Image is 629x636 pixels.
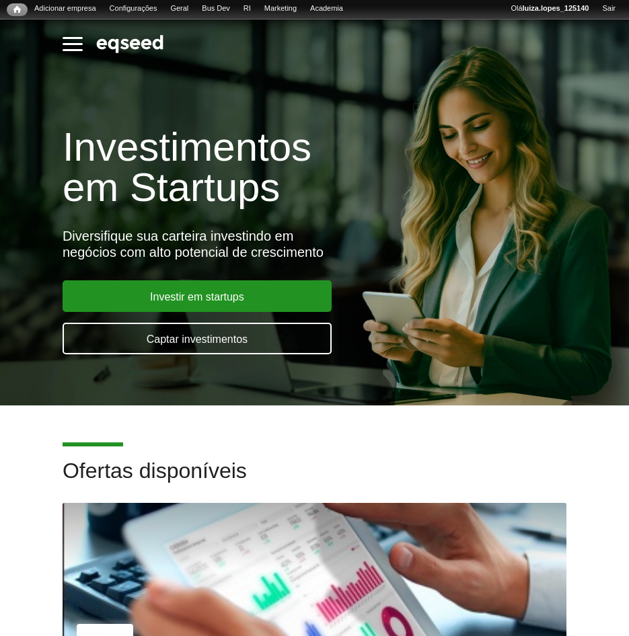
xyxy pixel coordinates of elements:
h2: Ofertas disponíveis [63,459,566,503]
span: Início [13,5,21,14]
h1: Investimentos em Startups [63,127,566,208]
a: RI [237,3,258,14]
a: Adicionar empresa [28,3,103,14]
a: Geral [163,3,195,14]
a: Academia [303,3,350,14]
img: EqSeed [96,33,163,55]
a: Investir em startups [63,280,332,312]
a: Captar investimentos [63,323,332,354]
a: Marketing [258,3,303,14]
strong: luiza.lopes_125140 [523,4,589,12]
a: Sair [595,3,622,14]
a: Bus Dev [195,3,237,14]
a: Oláluiza.lopes_125140 [504,3,595,14]
a: Início [7,3,28,16]
div: Diversifique sua carteira investindo em negócios com alto potencial de crescimento [63,228,566,260]
a: Configurações [103,3,164,14]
